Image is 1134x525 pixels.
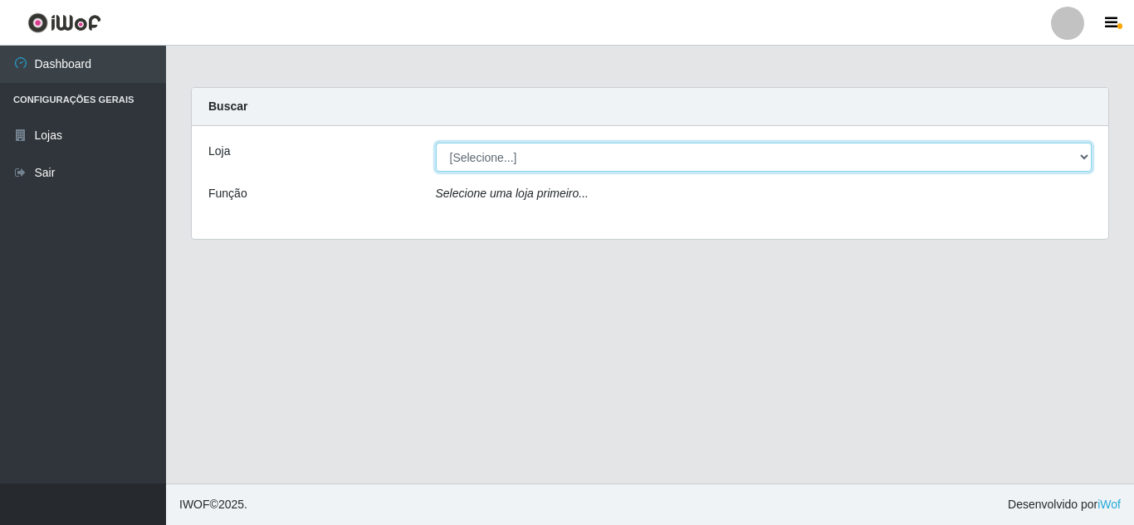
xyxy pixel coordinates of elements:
[179,496,247,513] span: © 2025 .
[1008,496,1121,513] span: Desenvolvido por
[436,187,589,200] i: Selecione uma loja primeiro...
[27,12,101,33] img: CoreUI Logo
[179,498,210,511] span: IWOF
[208,100,247,113] strong: Buscar
[208,143,230,160] label: Loja
[208,185,247,202] label: Função
[1097,498,1121,511] a: iWof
